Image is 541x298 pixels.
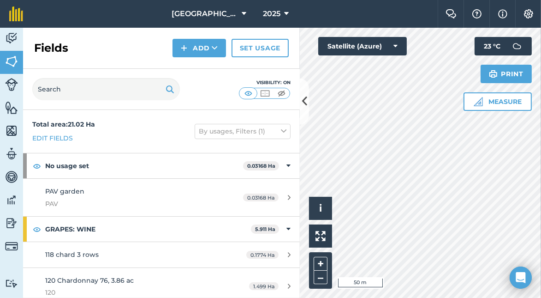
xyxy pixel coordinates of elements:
[243,89,254,98] img: svg+xml;base64,PHN2ZyB4bWxucz0iaHR0cDovL3d3dy53My5vcmcvMjAwMC9zdmciIHdpZHRoPSI1MCIgaGVpZ2h0PSI0MC...
[45,276,134,285] span: 120 Chardonnay 76, 3.86 ac
[474,97,483,106] img: Ruler icon
[508,37,526,55] img: svg+xml;base64,PD94bWwgdmVyc2lvbj0iMS4wIiBlbmNvZGluZz0idXRmLTgiPz4KPCEtLSBHZW5lcmF0b3I6IEFkb2JlIE...
[32,120,95,128] strong: Total area : 21.02 Ha
[259,89,271,98] img: svg+xml;base64,PHN2ZyB4bWxucz0iaHR0cDovL3d3dy53My5vcmcvMjAwMC9zdmciIHdpZHRoPSI1MCIgaGVpZ2h0PSI0MC...
[33,224,41,235] img: svg+xml;base64,PHN2ZyB4bWxucz0iaHR0cDovL3d3dy53My5vcmcvMjAwMC9zdmciIHdpZHRoPSIxOCIgaGVpZ2h0PSIyNC...
[5,240,18,253] img: svg+xml;base64,PD94bWwgdmVyc2lvbj0iMS4wIiBlbmNvZGluZz0idXRmLTgiPz4KPCEtLSBHZW5lcmF0b3I6IEFkb2JlIE...
[23,242,300,267] a: 118 chard 3 rows0.1774 Ha
[5,124,18,138] img: svg+xml;base64,PHN2ZyB4bWxucz0iaHR0cDovL3d3dy53My5vcmcvMjAwMC9zdmciIHdpZHRoPSI1NiIgaGVpZ2h0PSI2MC...
[319,202,322,214] span: i
[5,101,18,115] img: svg+xml;base64,PHN2ZyB4bWxucz0iaHR0cDovL3d3dy53My5vcmcvMjAwMC9zdmciIHdpZHRoPSI1NiIgaGVpZ2h0PSI2MC...
[232,39,289,57] a: Set usage
[243,194,279,201] span: 0.03168 Ha
[239,79,291,86] div: Visibility: On
[498,8,507,19] img: svg+xml;base64,PHN2ZyB4bWxucz0iaHR0cDovL3d3dy53My5vcmcvMjAwMC9zdmciIHdpZHRoPSIxNyIgaGVpZ2h0PSIxNy...
[489,68,498,79] img: svg+xml;base64,PHN2ZyB4bWxucz0iaHR0cDovL3d3dy53My5vcmcvMjAwMC9zdmciIHdpZHRoPSIxOSIgaGVpZ2h0PSIyNC...
[45,199,219,209] span: PAV
[5,216,18,230] img: svg+xml;base64,PD94bWwgdmVyc2lvbj0iMS4wIiBlbmNvZGluZz0idXRmLTgiPz4KPCEtLSBHZW5lcmF0b3I6IEFkb2JlIE...
[172,39,226,57] button: Add
[5,170,18,184] img: svg+xml;base64,PD94bWwgdmVyc2lvbj0iMS4wIiBlbmNvZGluZz0idXRmLTgiPz4KPCEtLSBHZW5lcmF0b3I6IEFkb2JlIE...
[5,193,18,207] img: svg+xml;base64,PD94bWwgdmVyc2lvbj0iMS4wIiBlbmNvZGluZz0idXRmLTgiPz4KPCEtLSBHZW5lcmF0b3I6IEFkb2JlIE...
[314,271,327,284] button: –
[5,147,18,161] img: svg+xml;base64,PD94bWwgdmVyc2lvbj0iMS4wIiBlbmNvZGluZz0idXRmLTgiPz4KPCEtLSBHZW5lcmF0b3I6IEFkb2JlIE...
[33,160,41,171] img: svg+xml;base64,PHN2ZyB4bWxucz0iaHR0cDovL3d3dy53My5vcmcvMjAwMC9zdmciIHdpZHRoPSIxOCIgaGVpZ2h0PSIyNC...
[181,43,187,54] img: svg+xml;base64,PHN2ZyB4bWxucz0iaHR0cDovL3d3dy53My5vcmcvMjAwMC9zdmciIHdpZHRoPSIxNCIgaGVpZ2h0PSIyNC...
[45,287,219,298] span: 120
[318,37,407,55] button: Satellite (Azure)
[23,153,300,178] div: No usage set0.03168 Ha
[45,250,99,259] span: 118 chard 3 rows
[315,231,326,241] img: Four arrows, one pointing top left, one top right, one bottom right and the last bottom left
[195,124,291,139] button: By usages, Filters (1)
[5,55,18,68] img: svg+xml;base64,PHN2ZyB4bWxucz0iaHR0cDovL3d3dy53My5vcmcvMjAwMC9zdmciIHdpZHRoPSI1NiIgaGVpZ2h0PSI2MC...
[32,133,73,143] a: Edit fields
[5,279,18,288] img: svg+xml;base64,PD94bWwgdmVyc2lvbj0iMS4wIiBlbmNvZGluZz0idXRmLTgiPz4KPCEtLSBHZW5lcmF0b3I6IEFkb2JlIE...
[276,89,287,98] img: svg+xml;base64,PHN2ZyB4bWxucz0iaHR0cDovL3d3dy53My5vcmcvMjAwMC9zdmciIHdpZHRoPSI1MCIgaGVpZ2h0PSI0MC...
[523,9,534,18] img: A cog icon
[247,163,275,169] strong: 0.03168 Ha
[510,267,532,289] div: Open Intercom Messenger
[9,6,23,21] img: fieldmargin Logo
[446,9,457,18] img: Two speech bubbles overlapping with the left bubble in the forefront
[246,251,279,259] span: 0.1774 Ha
[172,8,238,19] span: [GEOGRAPHIC_DATA]
[45,187,84,195] span: PAV garden
[45,153,243,178] strong: No usage set
[481,65,532,83] button: Print
[255,226,275,232] strong: 5.911 Ha
[45,217,251,242] strong: GRAPES: WINE
[23,179,300,216] a: PAV gardenPAV0.03168 Ha
[32,78,180,100] input: Search
[475,37,532,55] button: 23 °C
[263,8,280,19] span: 2025
[471,9,482,18] img: A question mark icon
[484,37,500,55] span: 23 ° C
[5,31,18,45] img: svg+xml;base64,PD94bWwgdmVyc2lvbj0iMS4wIiBlbmNvZGluZz0idXRmLTgiPz4KPCEtLSBHZW5lcmF0b3I6IEFkb2JlIE...
[464,92,532,111] button: Measure
[309,197,332,220] button: i
[23,217,300,242] div: GRAPES: WINE5.911 Ha
[34,41,68,55] h2: Fields
[314,257,327,271] button: +
[5,78,18,91] img: svg+xml;base64,PD94bWwgdmVyc2lvbj0iMS4wIiBlbmNvZGluZz0idXRmLTgiPz4KPCEtLSBHZW5lcmF0b3I6IEFkb2JlIE...
[166,84,174,95] img: svg+xml;base64,PHN2ZyB4bWxucz0iaHR0cDovL3d3dy53My5vcmcvMjAwMC9zdmciIHdpZHRoPSIxOSIgaGVpZ2h0PSIyNC...
[249,282,279,290] span: 1.499 Ha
